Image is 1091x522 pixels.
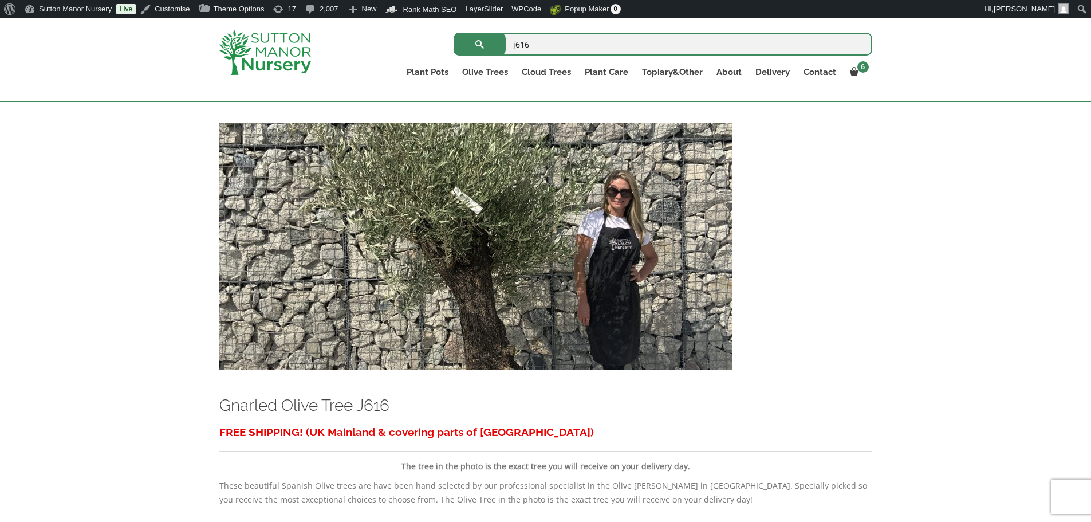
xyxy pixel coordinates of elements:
img: logo [219,30,311,75]
a: Cloud Trees [515,64,578,80]
a: Delivery [749,64,797,80]
a: Topiary&Other [635,64,710,80]
span: 6 [857,61,869,73]
input: Search... [454,33,872,56]
a: Gnarled Olive Tree J616 [219,240,732,251]
img: Gnarled Olive Tree J616 - IMG 4050 [219,123,732,370]
h3: FREE SHIPPING! (UK Mainland & covering parts of [GEOGRAPHIC_DATA]) [219,422,872,443]
div: These beautiful Spanish Olive trees are have been hand selected by our professional specialist in... [219,422,872,507]
a: Contact [797,64,843,80]
span: Rank Math SEO [403,5,457,14]
a: Plant Care [578,64,635,80]
strong: The tree in the photo is the exact tree you will receive on your delivery day. [401,461,690,472]
a: 6 [843,64,872,80]
a: Olive Trees [455,64,515,80]
span: 0 [611,4,621,14]
a: Live [116,4,136,14]
span: [PERSON_NAME] [994,5,1055,13]
a: Gnarled Olive Tree J616 [219,396,389,415]
a: About [710,64,749,80]
a: Plant Pots [400,64,455,80]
